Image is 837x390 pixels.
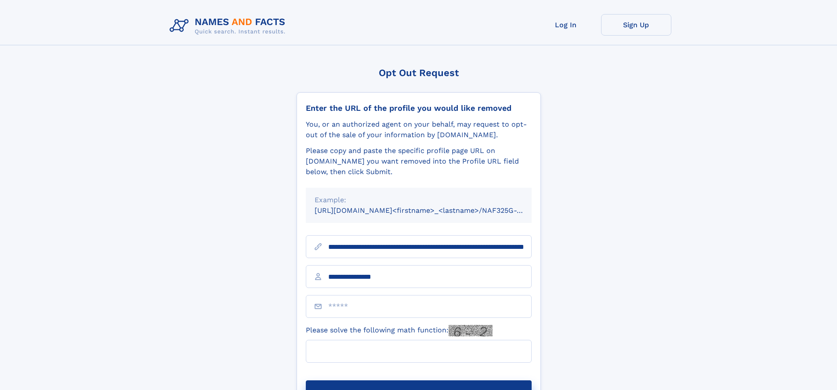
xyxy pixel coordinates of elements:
img: Logo Names and Facts [166,14,293,38]
a: Log In [531,14,601,36]
div: Enter the URL of the profile you would like removed [306,103,532,113]
a: Sign Up [601,14,671,36]
div: Opt Out Request [297,67,541,78]
small: [URL][DOMAIN_NAME]<firstname>_<lastname>/NAF325G-xxxxxxxx [315,206,548,215]
div: Example: [315,195,523,205]
label: Please solve the following math function: [306,325,493,336]
div: Please copy and paste the specific profile page URL on [DOMAIN_NAME] you want removed into the Pr... [306,146,532,177]
div: You, or an authorized agent on your behalf, may request to opt-out of the sale of your informatio... [306,119,532,140]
